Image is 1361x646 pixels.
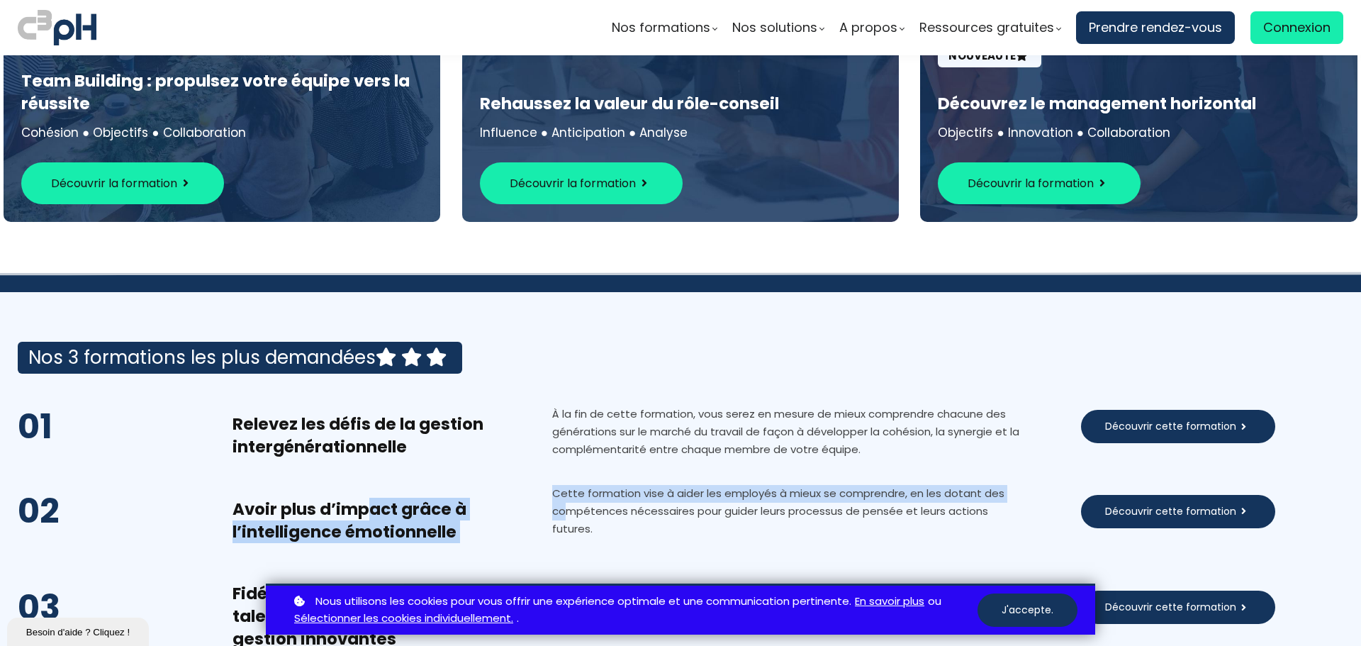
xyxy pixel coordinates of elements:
div: À la fin de cette formation, vous serez en mesure de mieux comprendre chacune des générations sur... [552,406,1024,458]
button: Découvrir la formation [480,162,683,204]
h1: 02 [18,490,175,533]
a: Prendre rendez-vous [1076,11,1235,44]
h3: Découvrez le management horizontal [938,92,1339,115]
span: Connexion [1263,17,1331,38]
p: ou . [291,593,978,628]
button: Découvrir cette formation [1081,495,1275,528]
h3: Relevez les défis de la gestion intergénérationnelle [233,413,495,458]
div: Cohésion ● Objectifs ● Collaboration [21,123,422,143]
span: Découvrir la formation [51,174,177,192]
h3: Team Building : propulsez votre équipe vers la réussite [21,69,422,115]
span: Découvrir la formation [968,174,1094,192]
button: Découvrir la formation [938,162,1141,204]
span: Nos 3 formations les plus demandées [28,345,452,370]
span: Nos solutions [732,17,817,38]
span: Découvrir la formation [510,174,636,192]
button: J'accepte. [978,594,1077,627]
button: Découvrir la formation [21,162,224,204]
div: Cette formation interactive s'adresse à tout gestionnaire, manager, dirigeant et professionnel dé... [552,581,1024,634]
span: Nouveauté [938,44,1041,67]
div: Objectifs ● Innovation ● Collaboration [938,123,1339,143]
span: Ressources gratuites [919,17,1054,38]
h3: Rehaussez la valeur du rôle-conseil [480,92,881,115]
h1: 01 [18,406,175,448]
span: Nous utilisons les cookies pour vous offrir une expérience optimale et une communication pertinente. [315,593,851,611]
div: Influence ● Anticipation ● Analyse [480,123,881,143]
span: Découvrir cette formation [1105,419,1236,434]
iframe: chat widget [7,615,152,646]
span: Prendre rendez-vous [1089,17,1222,38]
button: Découvrir cette formation [1081,410,1275,443]
h3: Avoir plus d’impact grâce à l’intelligence émotionnelle [233,498,495,543]
a: Connexion [1250,11,1343,44]
div: Cette formation vise à aider les employés à mieux se comprendre, en les dotant des compétences né... [552,485,1024,538]
a: En savoir plus [855,593,924,611]
img: logo C3PH [18,7,96,48]
span: Découvrir cette formation [1105,504,1236,519]
span: A propos [839,17,897,38]
a: Sélectionner les cookies individuellement. [294,610,513,628]
span: Nos formations [612,17,710,38]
